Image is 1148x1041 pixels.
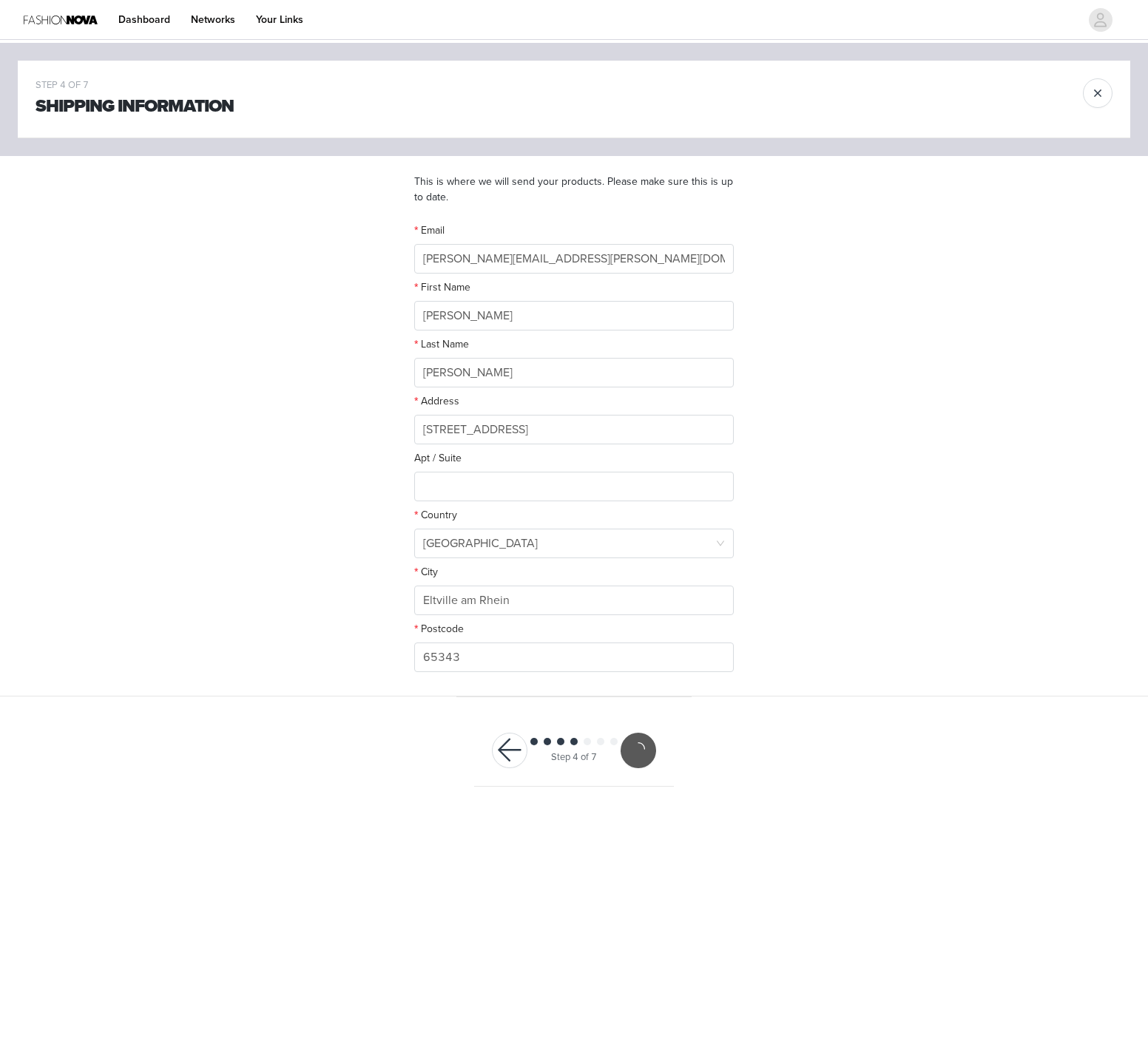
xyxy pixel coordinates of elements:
a: Dashboard [109,3,179,36]
img: Fashion Nova Logo [24,3,98,36]
div: STEP 4 OF 7 [36,78,234,93]
i: icon: down [716,539,725,549]
label: Address [414,395,459,407]
div: Germany [423,529,538,557]
div: avatar [1093,8,1107,32]
a: Your Links [247,3,312,36]
label: First Name [414,281,470,294]
label: Email [414,224,445,237]
label: Apt / Suite [414,452,462,464]
h1: Shipping Information [36,93,234,120]
label: Postcode [414,623,464,635]
label: Last Name [414,338,469,350]
a: Networks [182,3,244,36]
label: Country [414,509,457,521]
p: This is where we will send your products. Please make sure this is up to date. [414,174,734,205]
label: City [414,566,438,578]
div: Step 4 of 7 [551,750,597,765]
